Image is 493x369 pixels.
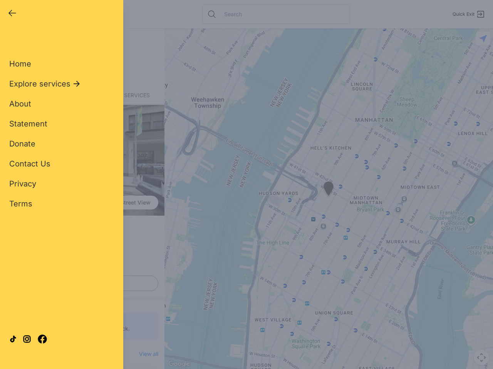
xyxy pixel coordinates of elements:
a: Contact Us [9,158,50,169]
span: Home [9,59,31,68]
a: About [9,98,31,109]
a: Home [9,58,31,69]
a: Privacy [9,178,36,189]
a: Donate [9,138,35,149]
a: Terms [9,198,32,209]
a: Statement [9,118,47,129]
button: Explore services [9,78,81,89]
span: Explore services [9,78,70,89]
